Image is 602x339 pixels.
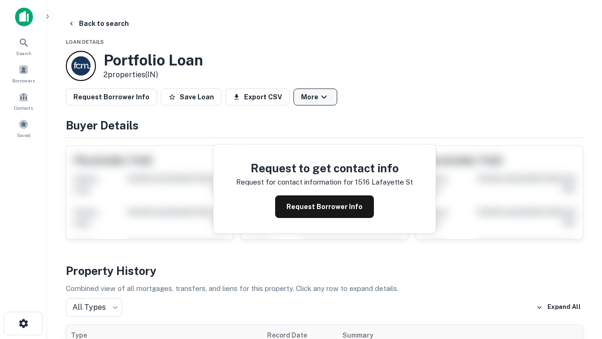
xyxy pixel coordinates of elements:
button: Expand All [534,300,583,315]
span: Contacts [14,104,33,112]
img: capitalize-icon.png [15,8,33,26]
p: 2 properties (IN) [103,69,203,81]
button: More [293,89,337,105]
a: Search [3,33,44,59]
span: Search [16,49,32,57]
button: Request Borrower Info [66,89,157,105]
span: Loan Details [66,39,104,45]
a: Saved [3,115,44,141]
span: Borrowers [12,77,35,84]
a: Contacts [3,88,44,113]
h4: Property History [66,262,583,279]
button: Export CSV [225,89,290,105]
p: 1516 lafayette st [355,177,413,188]
a: Borrowers [3,61,44,86]
button: Request Borrower Info [275,195,374,218]
p: Combined view of all mortgages, transfers, and liens for this property. Click any row to expand d... [66,283,583,294]
h3: Portfolio Loan [103,51,203,69]
button: Save Loan [161,89,222,105]
iframe: Chat Widget [555,234,602,279]
h4: Request to get contact info [236,160,413,177]
h4: Buyer Details [66,117,583,134]
span: Saved [17,131,31,139]
p: Request for contact information for [236,177,353,188]
div: All Types [66,298,122,317]
button: Back to search [64,15,133,32]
